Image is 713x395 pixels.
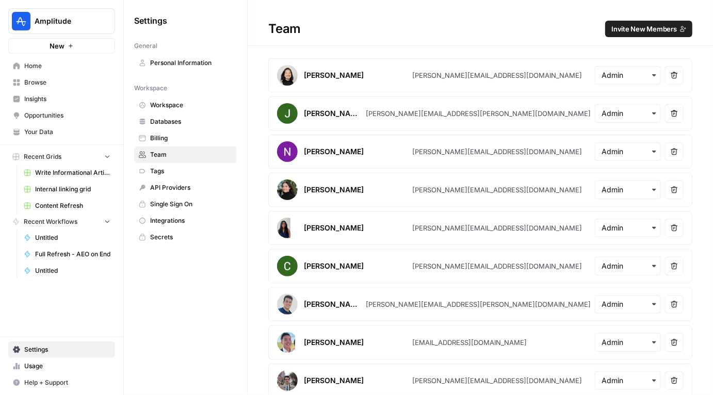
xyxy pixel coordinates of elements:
[150,200,232,209] span: Single Sign On
[304,70,364,80] div: [PERSON_NAME]
[602,108,654,119] input: Admin
[134,55,237,71] a: Personal Information
[134,97,237,113] a: Workspace
[602,146,654,157] input: Admin
[277,65,298,86] img: avatar
[19,197,115,214] a: Content Refresh
[413,375,582,386] div: [PERSON_NAME][EMAIL_ADDRESS][DOMAIN_NAME]
[19,164,115,181] a: Write Informational Article
[304,146,364,157] div: [PERSON_NAME]
[8,149,115,164] button: Recent Grids
[413,185,582,195] div: [PERSON_NAME][EMAIL_ADDRESS][DOMAIN_NAME]
[134,84,167,93] span: Workspace
[8,374,115,391] button: Help + Support
[304,108,362,119] div: [PERSON_NAME]
[12,12,30,30] img: Amplitude Logo
[602,261,654,271] input: Admin
[150,233,232,242] span: Secrets
[8,107,115,124] a: Opportunities
[35,185,110,194] span: Internal linking grid
[24,361,110,371] span: Usage
[24,127,110,137] span: Your Data
[150,101,232,110] span: Workspace
[605,21,692,37] button: Invite New Members
[304,185,364,195] div: [PERSON_NAME]
[134,179,237,196] a: API Providers
[24,94,110,104] span: Insights
[304,337,364,348] div: [PERSON_NAME]
[8,124,115,140] a: Your Data
[304,299,362,309] div: [PERSON_NAME]
[277,294,298,315] img: avatar
[304,223,364,233] div: [PERSON_NAME]
[413,223,582,233] div: [PERSON_NAME][EMAIL_ADDRESS][DOMAIN_NAME]
[24,111,110,120] span: Opportunities
[24,78,110,87] span: Browse
[150,216,232,225] span: Integrations
[8,58,115,74] a: Home
[602,70,654,80] input: Admin
[366,299,591,309] div: [PERSON_NAME][EMAIL_ADDRESS][PERSON_NAME][DOMAIN_NAME]
[134,163,237,179] a: Tags
[8,91,115,107] a: Insights
[602,375,654,386] input: Admin
[134,212,237,229] a: Integrations
[602,299,654,309] input: Admin
[150,117,232,126] span: Databases
[277,103,298,124] img: avatar
[24,152,61,161] span: Recent Grids
[35,168,110,177] span: Write Informational Article
[304,261,364,271] div: [PERSON_NAME]
[35,250,110,259] span: Full Refresh - AEO on End
[150,134,232,143] span: Billing
[150,167,232,176] span: Tags
[24,217,77,226] span: Recent Workflows
[24,61,110,71] span: Home
[150,183,232,192] span: API Providers
[134,196,237,212] a: Single Sign On
[134,41,157,51] span: General
[248,21,713,37] div: Team
[50,41,64,51] span: New
[413,146,582,157] div: [PERSON_NAME][EMAIL_ADDRESS][DOMAIN_NAME]
[8,38,115,54] button: New
[277,141,298,162] img: avatar
[134,229,237,245] a: Secrets
[134,130,237,146] a: Billing
[35,201,110,210] span: Content Refresh
[8,8,115,34] button: Workspace: Amplitude
[35,233,110,242] span: Untitled
[24,345,110,354] span: Settings
[150,58,232,68] span: Personal Information
[19,262,115,279] a: Untitled
[304,375,364,386] div: [PERSON_NAME]
[134,113,237,130] a: Databases
[602,337,654,348] input: Admin
[8,214,115,229] button: Recent Workflows
[413,337,527,348] div: [EMAIL_ADDRESS][DOMAIN_NAME]
[19,181,115,197] a: Internal linking grid
[277,256,298,276] img: avatar
[277,332,295,353] img: avatar
[602,185,654,195] input: Admin
[8,358,115,374] a: Usage
[8,74,115,91] a: Browse
[277,179,298,200] img: avatar
[19,229,115,246] a: Untitled
[24,378,110,387] span: Help + Support
[413,261,582,271] div: [PERSON_NAME][EMAIL_ADDRESS][DOMAIN_NAME]
[35,16,97,26] span: Amplitude
[602,223,654,233] input: Admin
[366,108,591,119] div: [PERSON_NAME][EMAIL_ADDRESS][PERSON_NAME][DOMAIN_NAME]
[277,370,298,391] img: avatar
[277,218,290,238] img: avatar
[8,341,115,358] a: Settings
[134,146,237,163] a: Team
[150,150,232,159] span: Team
[134,14,167,27] span: Settings
[19,246,115,262] a: Full Refresh - AEO on End
[35,266,110,275] span: Untitled
[611,24,677,34] span: Invite New Members
[413,70,582,80] div: [PERSON_NAME][EMAIL_ADDRESS][DOMAIN_NAME]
